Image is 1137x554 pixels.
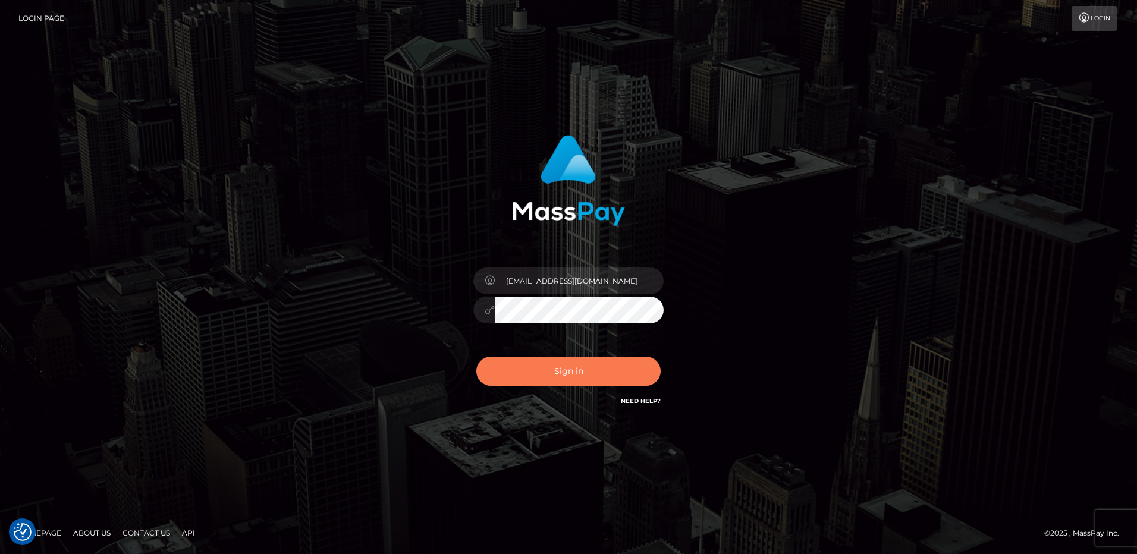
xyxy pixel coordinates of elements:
a: Need Help? [621,397,661,405]
img: MassPay Login [512,135,625,226]
button: Consent Preferences [14,523,32,541]
input: Username... [495,267,664,294]
a: API [177,524,200,542]
button: Sign in [476,357,661,386]
a: Login Page [18,6,64,31]
a: Homepage [13,524,66,542]
a: About Us [68,524,115,542]
div: © 2025 , MassPay Inc. [1044,527,1128,540]
a: Login [1072,6,1117,31]
img: Revisit consent button [14,523,32,541]
a: Contact Us [118,524,175,542]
